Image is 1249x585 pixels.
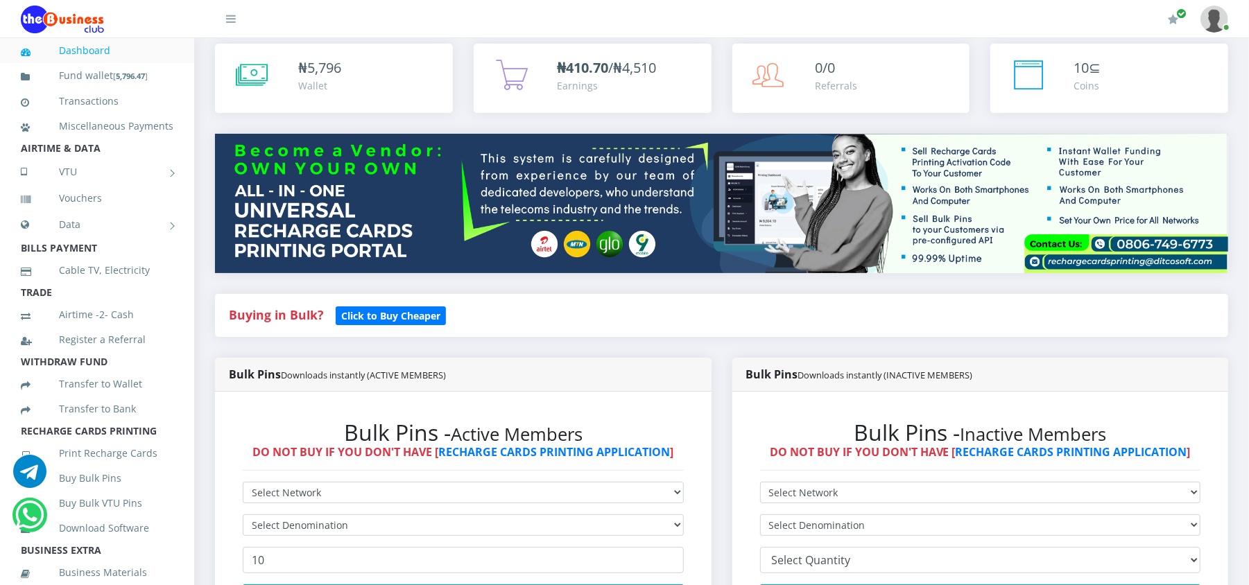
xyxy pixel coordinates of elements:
[21,512,173,544] a: Download Software
[21,85,173,117] a: Transactions
[336,306,446,323] a: Click to Buy Cheaper
[1074,58,1089,77] span: 10
[770,444,1191,460] strong: DO NOT BUY IF YOU DON'T HAVE [ ]
[341,309,440,322] b: Click to Buy Cheaper
[557,58,656,77] span: /₦4,510
[307,58,341,77] span: 5,796
[816,78,858,93] div: Referrals
[451,422,583,446] small: Active Members
[21,182,173,214] a: Vouchers
[21,299,173,331] a: Airtime -2- Cash
[116,71,145,81] b: 5,796.47
[21,368,173,400] a: Transfer to Wallet
[21,6,104,33] img: Logo
[229,306,323,323] strong: Buying in Bulk?
[21,155,173,189] a: VTU
[474,44,712,113] a: ₦410.70/₦4,510 Earnings
[798,369,973,381] small: Downloads instantly (INACTIVE MEMBERS)
[557,58,608,77] b: ₦410.70
[243,419,684,446] h2: Bulk Pins -
[21,207,173,242] a: Data
[21,254,173,286] a: Cable TV, Electricity
[229,367,446,382] strong: Bulk Pins
[21,110,173,142] a: Miscellaneous Payments
[21,393,173,425] a: Transfer to Bank
[215,134,1228,272] img: multitenant_rcp.png
[298,58,341,78] div: ₦
[1074,58,1101,78] div: ⊆
[816,58,836,77] span: 0/0
[298,78,341,93] div: Wallet
[21,35,173,67] a: Dashboard
[113,71,148,81] small: [ ]
[1200,6,1228,33] img: User
[21,487,173,519] a: Buy Bulk VTU Pins
[215,44,453,113] a: ₦5,796 Wallet
[956,444,1187,460] a: RECHARGE CARDS PRINTING APPLICATION
[1176,8,1187,19] span: Renew/Upgrade Subscription
[438,444,670,460] a: RECHARGE CARDS PRINTING APPLICATION
[21,324,173,356] a: Register a Referral
[13,465,46,488] a: Chat for support
[746,367,973,382] strong: Bulk Pins
[961,422,1107,446] small: Inactive Members
[16,509,44,532] a: Chat for support
[21,60,173,92] a: Fund wallet[5,796.47]
[281,369,446,381] small: Downloads instantly (ACTIVE MEMBERS)
[732,44,970,113] a: 0/0 Referrals
[557,78,656,93] div: Earnings
[760,419,1201,446] h2: Bulk Pins -
[243,547,684,573] input: Enter Quantity
[21,437,173,469] a: Print Recharge Cards
[252,444,673,460] strong: DO NOT BUY IF YOU DON'T HAVE [ ]
[21,462,173,494] a: Buy Bulk Pins
[1168,14,1178,25] i: Renew/Upgrade Subscription
[1074,78,1101,93] div: Coins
